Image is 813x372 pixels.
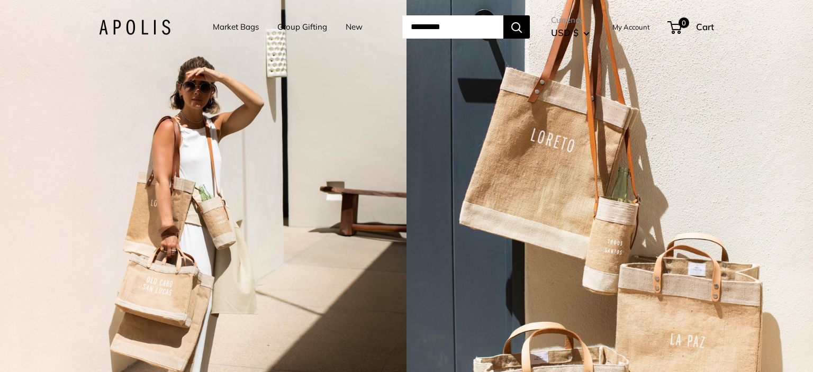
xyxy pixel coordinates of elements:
a: Market Bags [213,20,259,34]
button: Search [503,15,530,39]
a: 0 Cart [669,19,714,35]
img: Apolis [99,20,170,35]
a: Group Gifting [277,20,327,34]
span: Cart [696,21,714,32]
input: Search... [402,15,503,39]
a: New [346,20,363,34]
span: USD $ [551,27,579,38]
span: 0 [679,17,689,28]
a: My Account [612,21,650,33]
button: USD $ [551,24,590,41]
span: Currency [551,13,590,28]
